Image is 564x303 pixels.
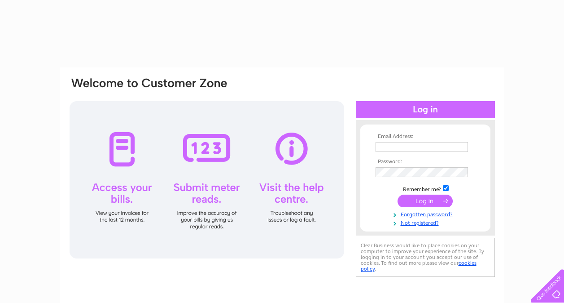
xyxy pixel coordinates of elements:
[361,260,477,272] a: cookies policy
[376,218,477,227] a: Not registered?
[398,195,453,207] input: Submit
[376,209,477,218] a: Forgotten password?
[373,184,477,193] td: Remember me?
[373,159,477,165] th: Password:
[373,134,477,140] th: Email Address:
[356,238,495,277] div: Clear Business would like to place cookies on your computer to improve your experience of the sit...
